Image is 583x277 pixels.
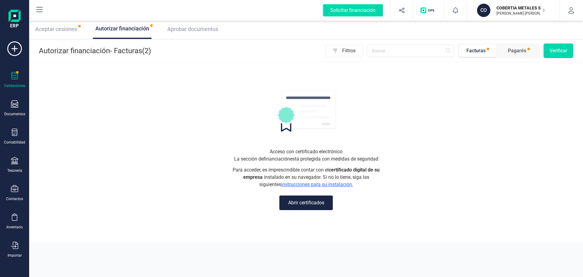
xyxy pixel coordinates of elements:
[477,4,490,17] div: CO
[4,83,25,88] div: Validaciones
[7,168,22,173] div: Tesorería
[275,90,337,132] img: autorizacion logo
[167,26,218,32] span: Aprobar documentos
[230,166,382,188] span: Para acceder, es imprescindible contar con el instalado en su navegador. Si no lo tiene, siga las...
[421,7,437,13] img: Logo de OPS
[9,10,21,29] img: Logo Finanedi
[544,43,573,58] button: Verificar
[316,1,390,20] button: Solicitar financiación
[270,148,343,155] span: Acceso con certificado electrónico
[466,47,486,54] div: Facturas
[508,47,526,54] div: Pagarés
[326,44,363,57] button: Filtros
[417,1,440,20] button: Logo de OPS
[281,182,353,187] a: instrucciones para su instalación.
[323,4,383,16] div: Solicitar financiación
[4,112,25,116] div: Documentos
[6,196,23,201] div: Contactos
[234,155,378,163] span: La sección de financiación está protegida con medidas de seguridad
[4,140,25,145] div: Contabilidad
[279,196,333,210] button: Abrir certificados
[35,26,77,32] span: Aceptar cesiones
[342,45,363,57] span: Filtros
[39,46,151,56] p: Autorizar financiación - Facturas (2)
[475,1,552,20] button: COCOBERTIA METALES SL[PERSON_NAME] [PERSON_NAME]
[496,11,545,16] p: [PERSON_NAME] [PERSON_NAME]
[8,253,22,258] div: Importar
[95,25,149,32] span: Autorizar financiación
[6,225,23,230] div: Inventario
[367,45,454,57] input: Buscar
[496,5,545,11] p: COBERTIA METALES SL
